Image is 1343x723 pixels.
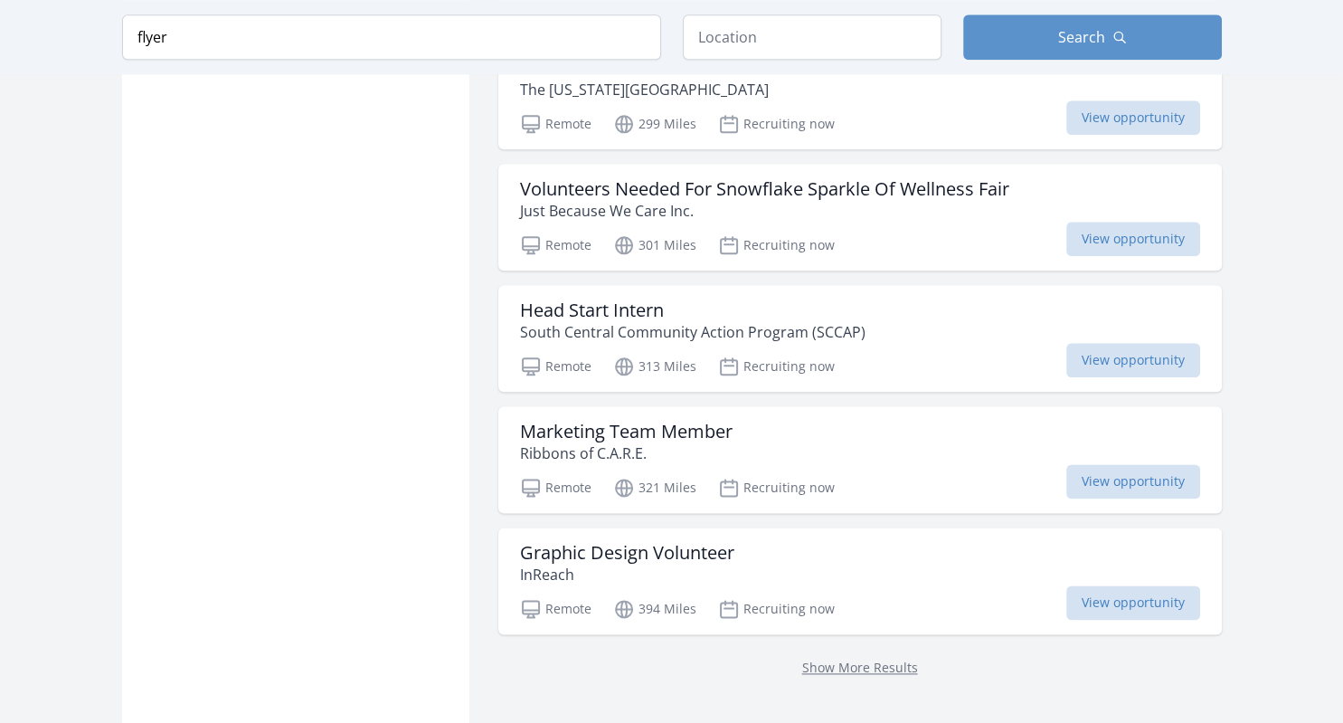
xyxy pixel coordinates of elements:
[520,356,591,377] p: Remote
[520,421,733,442] h3: Marketing Team Member
[498,21,1222,149] a: Teach English to Adult Refugees with The [US_STATE][GEOGRAPHIC_DATA] This Summer! The [US_STATE][...
[683,14,941,60] input: Location
[520,442,733,464] p: Ribbons of C.A.R.E.
[613,477,696,499] p: 321 Miles
[520,321,865,343] p: South Central Community Action Program (SCCAP)
[1066,222,1200,256] span: View opportunity
[718,113,835,135] p: Recruiting now
[520,113,591,135] p: Remote
[613,113,696,135] p: 299 Miles
[718,356,835,377] p: Recruiting now
[520,178,1009,200] h3: Volunteers Needed For Snowflake Sparkle Of Wellness Fair
[520,477,591,499] p: Remote
[520,300,865,321] h3: Head Start Intern
[498,164,1222,271] a: Volunteers Needed For Snowflake Sparkle Of Wellness Fair Just Because We Care Inc. Remote 301 Mil...
[718,234,835,256] p: Recruiting now
[1066,464,1200,499] span: View opportunity
[498,528,1222,634] a: Graphic Design Volunteer InReach Remote 394 Miles Recruiting now View opportunity
[1066,585,1200,620] span: View opportunity
[1058,26,1105,48] span: Search
[520,542,734,564] h3: Graphic Design Volunteer
[520,564,734,585] p: InReach
[802,659,918,676] a: Show More Results
[498,406,1222,513] a: Marketing Team Member Ribbons of C.A.R.E. Remote 321 Miles Recruiting now View opportunity
[520,598,591,620] p: Remote
[1066,100,1200,135] span: View opportunity
[1066,343,1200,377] span: View opportunity
[963,14,1222,60] button: Search
[613,234,696,256] p: 301 Miles
[122,14,661,60] input: Keyword
[613,356,696,377] p: 313 Miles
[613,598,696,620] p: 394 Miles
[520,234,591,256] p: Remote
[520,200,1009,222] p: Just Because We Care Inc.
[498,285,1222,392] a: Head Start Intern South Central Community Action Program (SCCAP) Remote 313 Miles Recruiting now ...
[718,477,835,499] p: Recruiting now
[718,598,835,620] p: Recruiting now
[520,79,1200,100] p: The [US_STATE][GEOGRAPHIC_DATA]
